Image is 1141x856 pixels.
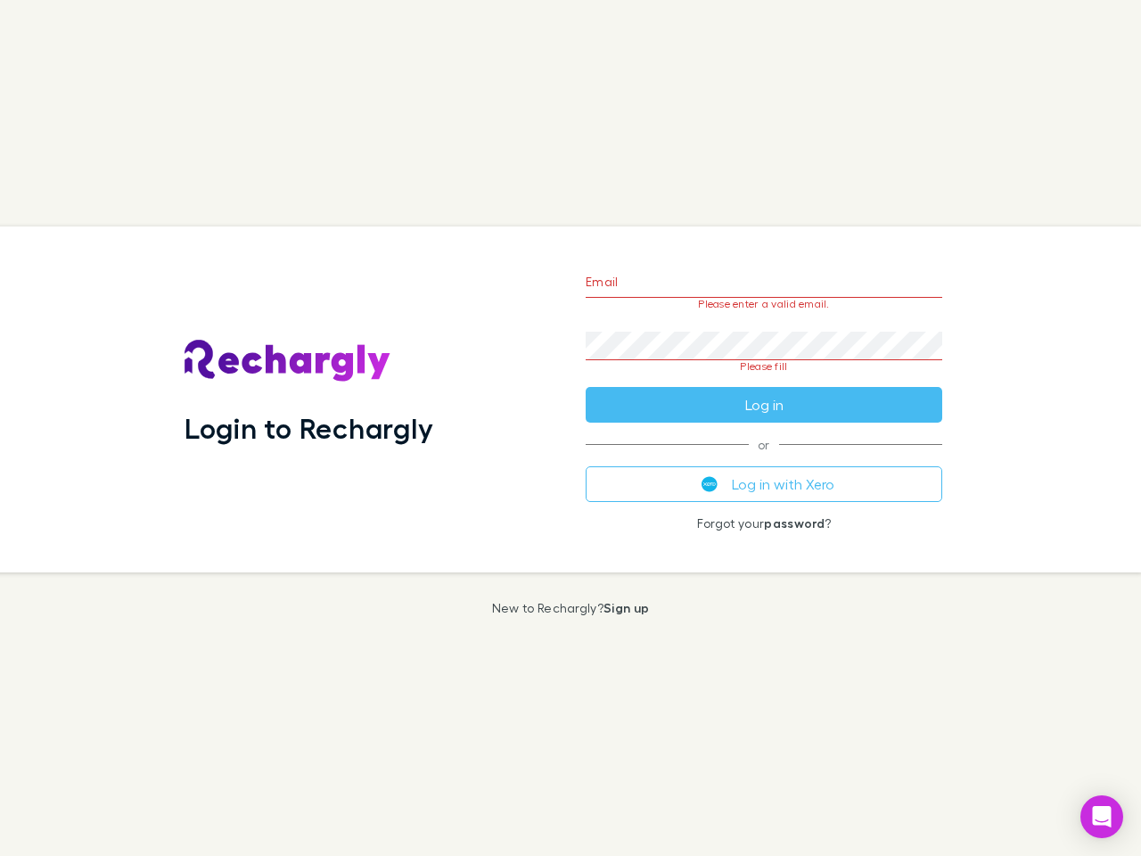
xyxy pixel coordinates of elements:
button: Log in with Xero [586,466,942,502]
img: Rechargly's Logo [185,340,391,383]
p: Forgot your ? [586,516,942,531]
div: Open Intercom Messenger [1080,795,1123,838]
p: Please enter a valid email. [586,298,942,310]
h1: Login to Rechargly [185,411,433,445]
p: New to Rechargly? [492,601,650,615]
a: password [764,515,825,531]
p: Please fill [586,360,942,373]
button: Log in [586,387,942,423]
a: Sign up [603,600,649,615]
span: or [586,444,942,445]
img: Xero's logo [702,476,718,492]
